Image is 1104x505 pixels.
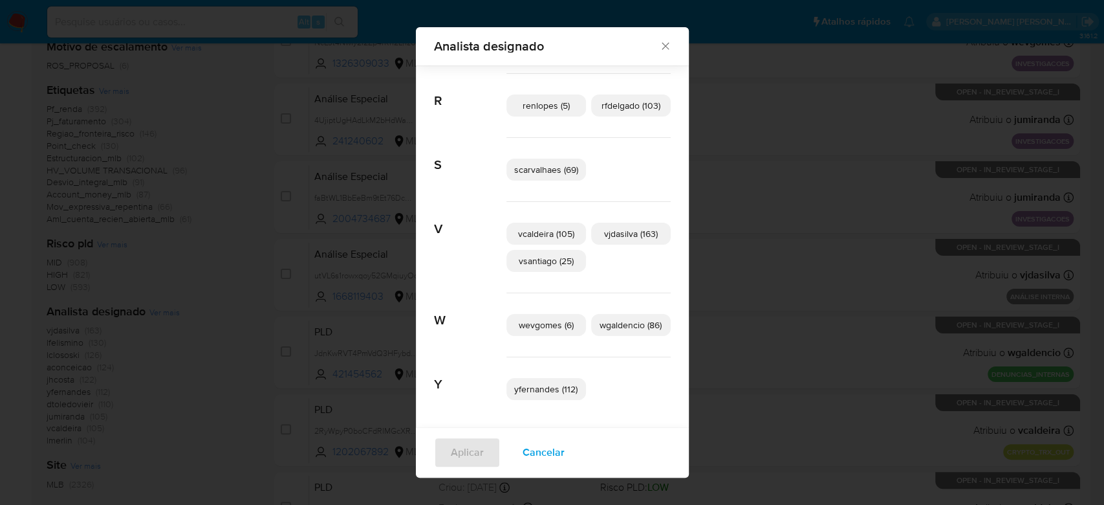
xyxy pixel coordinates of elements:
[514,163,578,176] span: scarvalhaes (69)
[523,439,565,467] span: Cancelar
[506,438,581,469] button: Cancelar
[514,383,578,396] span: yfernandes (112)
[506,250,586,272] div: vsantiago (25)
[506,159,586,181] div: scarvalhaes (69)
[506,95,586,117] div: renlopes (5)
[591,95,671,117] div: rfdelgado (103)
[434,74,506,109] span: R
[434,138,506,173] span: S
[518,227,574,240] span: vcaldeira (105)
[506,314,586,336] div: wevgomes (6)
[519,319,574,331] span: wevgomes (6)
[434,293,506,328] span: W
[434,202,506,237] span: V
[601,99,660,112] span: rfdelgado (103)
[591,314,671,336] div: wgaldencio (86)
[434,39,660,52] span: Analista designado
[519,254,574,267] span: vsantiago (25)
[604,227,658,240] span: vjdasilva (163)
[591,223,671,245] div: vjdasilva (163)
[659,39,671,51] button: Fechar
[523,99,570,112] span: renlopes (5)
[434,357,506,392] span: Y
[506,378,586,400] div: yfernandes (112)
[506,223,586,245] div: vcaldeira (105)
[600,319,662,331] span: wgaldencio (86)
